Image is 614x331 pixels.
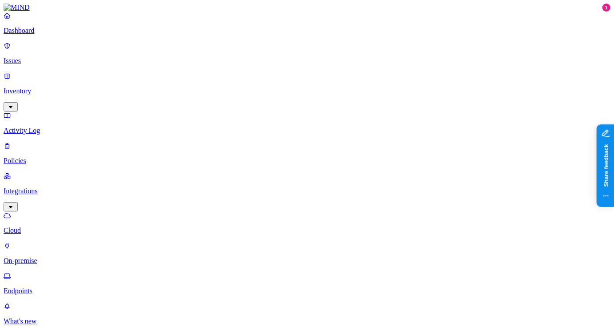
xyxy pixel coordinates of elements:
a: Issues [4,42,610,65]
div: 1 [602,4,610,12]
p: Dashboard [4,27,610,35]
p: Integrations [4,187,610,195]
a: On-premise [4,242,610,265]
a: Dashboard [4,12,610,35]
p: On-premise [4,257,610,265]
p: Policies [4,157,610,165]
a: MIND [4,4,610,12]
p: Cloud [4,227,610,235]
a: Endpoints [4,272,610,295]
p: Inventory [4,87,610,95]
p: Issues [4,57,610,65]
p: What's new [4,317,610,325]
p: Activity Log [4,127,610,135]
a: Policies [4,142,610,165]
a: What's new [4,302,610,325]
p: Endpoints [4,287,610,295]
a: Activity Log [4,112,610,135]
a: Cloud [4,211,610,235]
img: MIND [4,4,30,12]
a: Integrations [4,172,610,210]
a: Inventory [4,72,610,110]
